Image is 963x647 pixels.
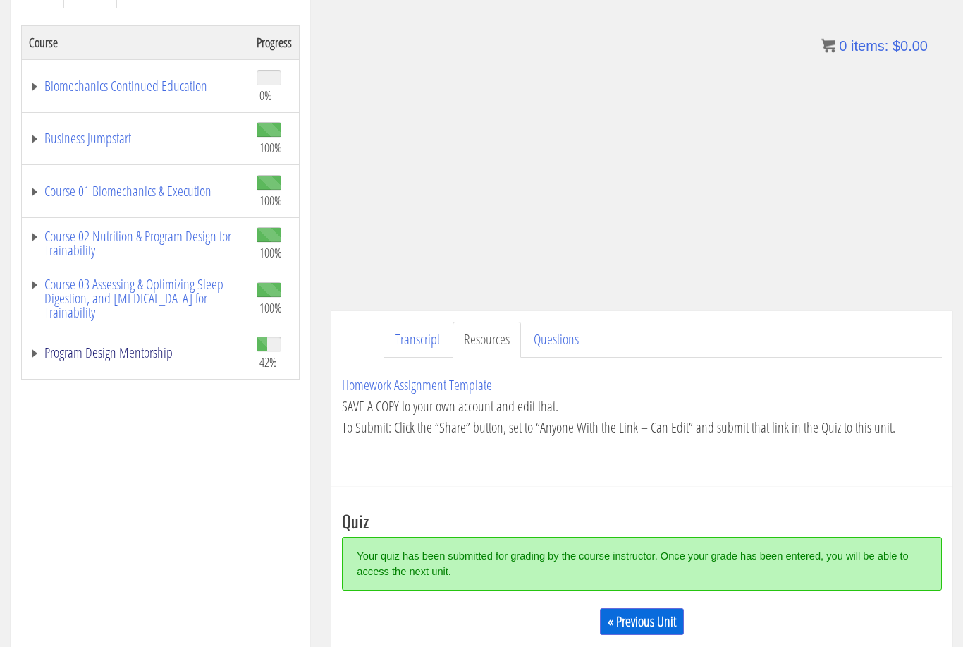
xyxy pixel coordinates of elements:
a: Program Design Mentorship [29,346,243,361]
a: 0 items: $0.00 [821,38,928,54]
span: 100% [259,246,282,261]
a: Questions [522,322,590,358]
bdi: 0.00 [893,38,928,54]
th: Progress [250,26,300,60]
a: Biomechanics Continued Education [29,80,243,94]
a: Homework Assignment Template [342,376,492,395]
a: Course 02 Nutrition & Program Design for Trainability [29,230,243,258]
a: Business Jumpstart [29,132,243,146]
span: $ [893,38,900,54]
span: 42% [259,355,277,370]
span: 100% [259,193,282,209]
a: Course 03 Assessing & Optimizing Sleep Digestion, and [MEDICAL_DATA] for Trainability [29,278,243,320]
th: Course [22,26,250,60]
a: Course 01 Biomechanics & Execution [29,185,243,199]
span: 0 [839,38,847,54]
span: 0% [259,88,272,104]
img: icon11.png [821,39,835,53]
a: Transcript [384,322,451,358]
a: Resources [453,322,521,358]
span: 100% [259,140,282,156]
div: Your quiz has been submitted for grading by the course instructor. Once your grade has been enter... [342,538,942,591]
span: items: [851,38,888,54]
p: SAVE A COPY to your own account and edit that. To Submit: Click the “Share” button, set to “Anyon... [342,375,942,439]
span: 100% [259,301,282,316]
a: « Previous Unit [600,609,684,636]
h3: Quiz [342,512,942,531]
